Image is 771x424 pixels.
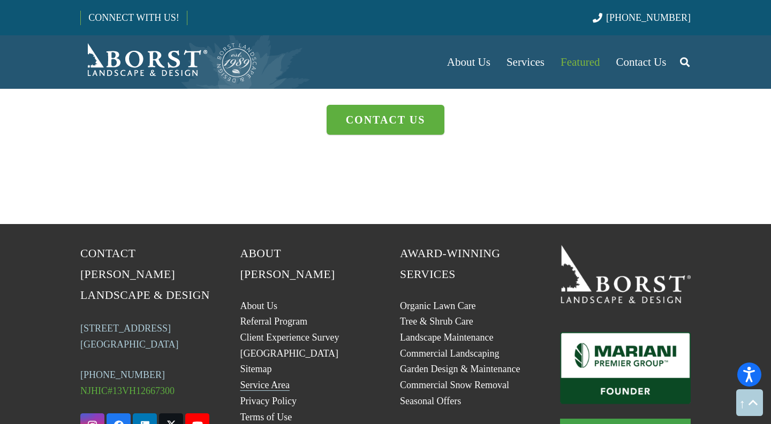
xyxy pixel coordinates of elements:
[400,380,509,390] a: Commercial Snow Removal
[400,300,476,311] a: Organic Lawn Care
[81,5,186,30] a: CONNECT WITH US!
[240,412,292,422] a: Terms of Use
[400,332,493,343] a: Landscape Maintenance
[674,49,696,75] a: Search
[400,396,461,406] a: Seasonal Offers
[240,332,339,343] a: Client Experience Survey
[240,380,290,390] a: Service Area
[240,348,339,359] a: [GEOGRAPHIC_DATA]
[560,332,691,404] a: Mariani_Badge_Full_Founder
[507,56,545,68] span: Services
[561,56,600,68] span: Featured
[240,396,297,406] a: Privacy Policy
[447,56,490,68] span: About Us
[80,386,175,396] span: NJHIC#13VH12667300
[80,369,165,380] a: [PHONE_NUMBER]
[327,105,445,135] a: Contact us
[616,56,667,68] span: Contact Us
[240,247,335,281] span: About [PERSON_NAME]
[498,35,553,89] a: Services
[80,247,210,302] span: Contact [PERSON_NAME] Landscape & Design
[553,35,608,89] a: Featured
[400,364,520,374] a: Garden Design & Maintenance
[736,389,763,416] a: Back to top
[240,364,272,374] a: Sitemap
[439,35,498,89] a: About Us
[560,243,691,303] a: 19BorstLandscape_Logo_W
[240,300,278,311] a: About Us
[240,316,307,327] a: Referral Program
[400,247,500,281] span: Award-Winning Services
[80,41,258,83] a: Borst-Logo
[80,323,179,350] a: [STREET_ADDRESS][GEOGRAPHIC_DATA]
[400,316,473,327] a: Tree & Shrub Care
[400,348,499,359] a: Commercial Landscaping
[608,35,675,89] a: Contact Us
[593,12,691,23] a: [PHONE_NUMBER]
[606,12,691,23] span: [PHONE_NUMBER]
